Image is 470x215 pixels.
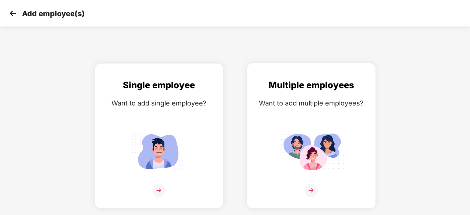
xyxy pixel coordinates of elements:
[254,98,368,108] div: Want to add multiple employees?
[254,78,368,92] div: Multiple employees
[278,128,344,174] img: svg+xml;base64,PHN2ZyB4bWxucz0iaHR0cDovL3d3dy53My5vcmcvMjAwMC9zdmciIGlkPSJNdWx0aXBsZV9lbXBsb3llZS...
[126,128,192,174] img: svg+xml;base64,PHN2ZyB4bWxucz0iaHR0cDovL3d3dy53My5vcmcvMjAwMC9zdmciIGlkPSJTaW5nbGVfZW1wbG95ZWUiIH...
[102,98,216,108] div: Want to add single employee?
[152,184,165,197] img: svg+xml;base64,PHN2ZyB4bWxucz0iaHR0cDovL3d3dy53My5vcmcvMjAwMC9zdmciIHdpZHRoPSIzNiIgaGVpZ2h0PSIzNi...
[102,78,216,92] div: Single employee
[305,184,318,197] img: svg+xml;base64,PHN2ZyB4bWxucz0iaHR0cDovL3d3dy53My5vcmcvMjAwMC9zdmciIHdpZHRoPSIzNiIgaGVpZ2h0PSIzNi...
[7,8,18,19] img: svg+xml;base64,PHN2ZyB4bWxucz0iaHR0cDovL3d3dy53My5vcmcvMjAwMC9zdmciIHdpZHRoPSIzMCIgaGVpZ2h0PSIzMC...
[22,9,85,18] p: Add employee(s)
